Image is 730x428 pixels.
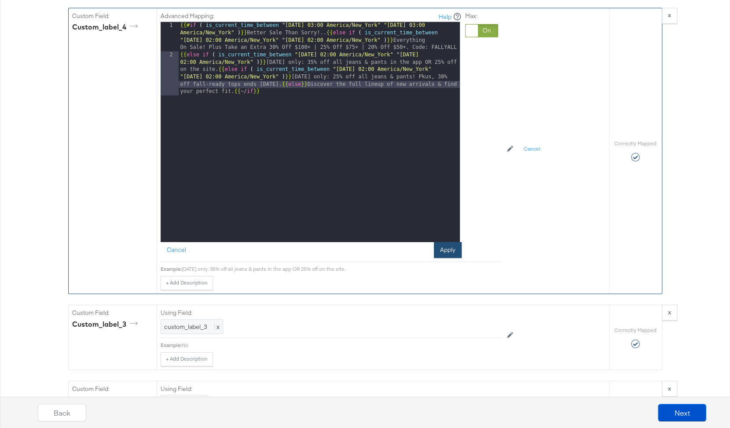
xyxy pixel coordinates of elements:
strong: x [668,11,671,19]
button: Apply [434,242,462,258]
button: Back [38,404,86,421]
strong: x [668,384,671,392]
button: Next [658,404,706,421]
div: custom_label_4 [72,22,141,32]
button: x [662,381,677,397]
label: Correctly Mapped [614,327,657,334]
span: custom_label_3 [164,323,207,331]
button: + Add Description [161,352,213,366]
strong: x [668,308,671,316]
a: Help [439,13,451,21]
div: Example: [161,266,182,273]
label: Custom Field: [72,12,153,20]
label: Using Field: [161,309,502,317]
div: Example: [161,342,182,349]
label: Advanced Mapping: [161,12,214,20]
label: Custom Field: [72,385,153,393]
label: Using Field: [161,385,502,393]
button: x [662,305,677,321]
button: Cancel [518,142,546,156]
div: 2 [161,52,179,96]
div: 1 [161,22,179,52]
button: x [662,8,677,24]
label: Correctly Mapped [614,140,657,147]
button: Cancel [161,242,192,258]
span: x [214,323,220,331]
label: Custom Field: [72,309,153,317]
div: [DATE] only: 35% off all jeans & pants in the app OR 25% off on the site. [182,266,502,273]
label: Max: [465,12,498,20]
div: custom_label_3 [72,319,141,329]
div: No [182,342,502,349]
button: + Add Description [161,276,213,290]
